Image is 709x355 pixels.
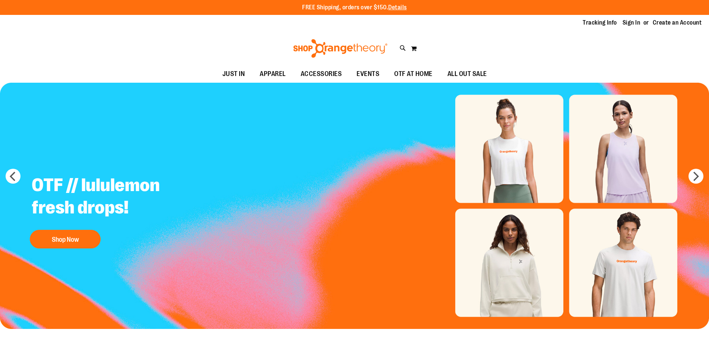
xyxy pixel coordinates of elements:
[623,19,640,27] a: Sign In
[6,169,20,184] button: prev
[26,168,211,252] a: OTF // lululemon fresh drops! Shop Now
[388,4,407,11] a: Details
[260,66,286,82] span: APPAREL
[222,66,245,82] span: JUST IN
[302,3,407,12] p: FREE Shipping, orders over $150.
[653,19,702,27] a: Create an Account
[447,66,487,82] span: ALL OUT SALE
[30,230,101,248] button: Shop Now
[26,168,211,226] h2: OTF // lululemon fresh drops!
[583,19,617,27] a: Tracking Info
[689,169,703,184] button: next
[357,66,379,82] span: EVENTS
[301,66,342,82] span: ACCESSORIES
[292,39,389,58] img: Shop Orangetheory
[394,66,433,82] span: OTF AT HOME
